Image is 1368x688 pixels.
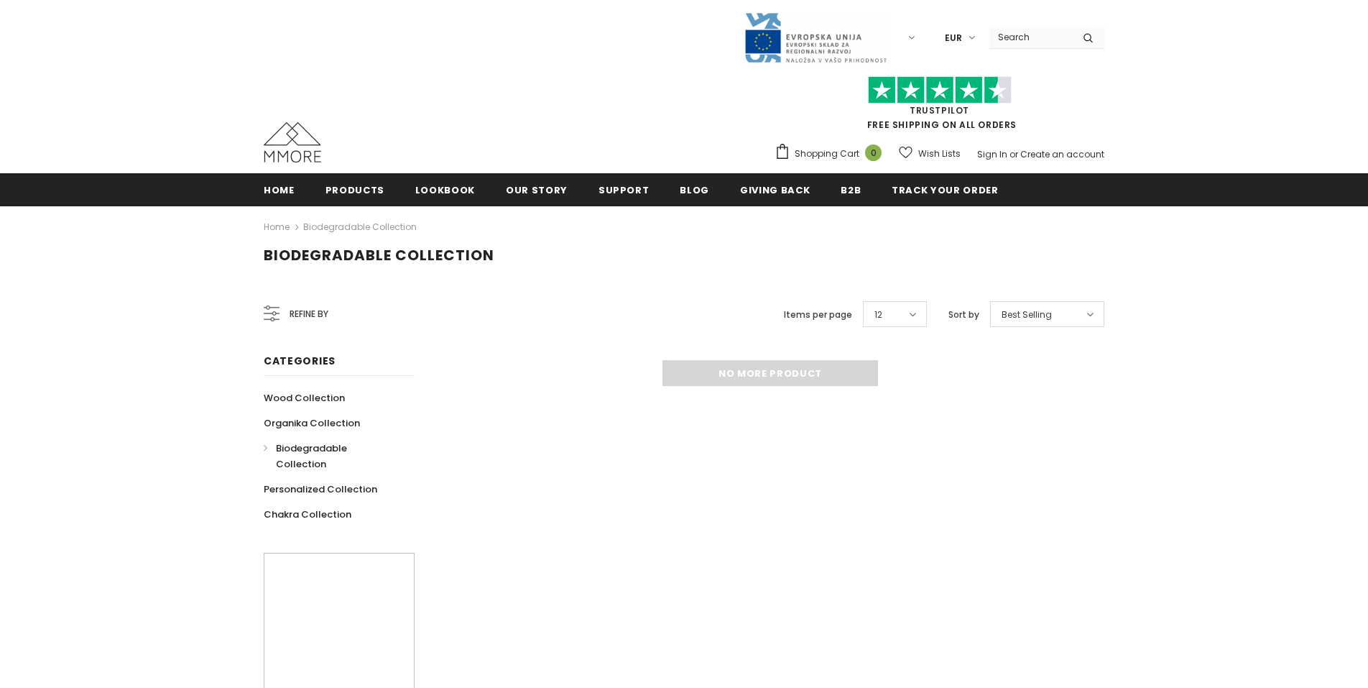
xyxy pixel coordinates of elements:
a: Products [325,173,384,206]
span: Track your order [892,183,998,197]
a: B2B [841,173,861,206]
span: 12 [874,308,882,322]
span: Lookbook [415,183,475,197]
a: Chakra Collection [264,502,351,527]
span: Biodegradable Collection [276,441,347,471]
span: B2B [841,183,861,197]
span: Best Selling [1002,308,1052,322]
a: Lookbook [415,173,475,206]
a: Wood Collection [264,385,345,410]
a: Home [264,219,290,236]
span: Biodegradable Collection [264,245,494,265]
span: FREE SHIPPING ON ALL ORDERS [775,83,1104,131]
a: Trustpilot [910,104,969,116]
a: Wish Lists [899,141,961,166]
img: Trust Pilot Stars [868,76,1012,104]
a: Create an account [1020,148,1104,160]
a: Javni Razpis [744,31,887,43]
span: Products [325,183,384,197]
a: Personalized Collection [264,477,377,502]
a: Biodegradable Collection [303,221,417,233]
span: Wood Collection [264,391,345,405]
a: Shopping Cart 0 [775,143,889,165]
input: Search Site [989,27,1072,47]
a: Sign In [977,148,1007,160]
a: support [598,173,650,206]
span: or [1009,148,1018,160]
a: Organika Collection [264,410,360,436]
span: Wish Lists [918,147,961,161]
span: Our Story [506,183,568,197]
a: Blog [680,173,709,206]
span: Personalized Collection [264,482,377,496]
a: Biodegradable Collection [264,436,399,477]
img: Javni Razpis [744,12,887,64]
span: Home [264,183,295,197]
span: EUR [945,31,962,45]
span: Blog [680,183,709,197]
span: 0 [865,145,882,161]
span: Giving back [740,183,810,197]
img: MMORE Cases [264,122,321,162]
a: Our Story [506,173,568,206]
span: support [598,183,650,197]
a: Home [264,173,295,206]
span: Chakra Collection [264,508,351,521]
label: Items per page [784,308,852,322]
a: Track your order [892,173,998,206]
span: Refine by [290,306,328,322]
span: Shopping Cart [795,147,859,161]
span: Organika Collection [264,416,360,430]
span: Categories [264,354,336,368]
a: Giving back [740,173,810,206]
label: Sort by [948,308,979,322]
